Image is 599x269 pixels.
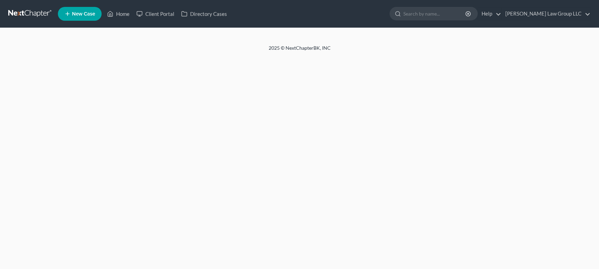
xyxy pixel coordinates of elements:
a: Home [104,8,133,20]
span: New Case [72,11,95,17]
a: [PERSON_NAME] Law Group LLC [502,8,590,20]
input: Search by name... [403,7,466,20]
div: 2025 © NextChapterBK, INC [103,45,496,57]
a: Help [478,8,501,20]
a: Client Portal [133,8,178,20]
a: Directory Cases [178,8,230,20]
